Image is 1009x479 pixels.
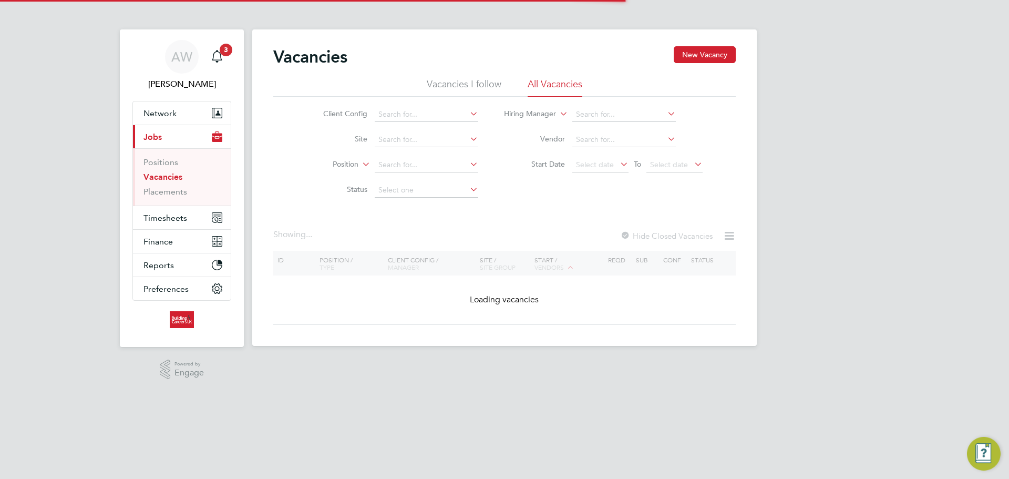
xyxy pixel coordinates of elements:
[143,260,174,270] span: Reports
[572,133,676,147] input: Search for...
[631,157,644,171] span: To
[143,213,187,223] span: Timesheets
[143,187,187,197] a: Placements
[307,109,367,118] label: Client Config
[528,78,582,97] li: All Vacancies
[132,311,231,328] a: Go to home page
[650,160,688,169] span: Select date
[576,160,614,169] span: Select date
[133,253,231,277] button: Reports
[307,185,367,194] label: Status
[160,360,204,380] a: Powered byEngage
[170,311,193,328] img: buildingcareersuk-logo-retina.png
[143,108,177,118] span: Network
[143,157,178,167] a: Positions
[273,229,314,240] div: Showing
[674,46,736,63] button: New Vacancy
[427,78,501,97] li: Vacancies I follow
[143,237,173,247] span: Finance
[133,230,231,253] button: Finance
[132,40,231,90] a: AW[PERSON_NAME]
[375,183,478,198] input: Select one
[504,159,565,169] label: Start Date
[132,78,231,90] span: Abbie Weatherby
[306,229,312,240] span: ...
[120,29,244,347] nav: Main navigation
[307,134,367,144] label: Site
[133,148,231,206] div: Jobs
[143,132,162,142] span: Jobs
[967,437,1001,471] button: Engage Resource Center
[298,159,358,170] label: Position
[375,133,478,147] input: Search for...
[572,107,676,122] input: Search for...
[496,109,556,119] label: Hiring Manager
[143,172,182,182] a: Vacancies
[375,107,478,122] input: Search for...
[220,44,232,56] span: 3
[620,231,713,241] label: Hide Closed Vacancies
[174,369,204,378] span: Engage
[174,360,204,369] span: Powered by
[133,277,231,300] button: Preferences
[504,134,565,144] label: Vendor
[171,50,192,64] span: AW
[143,284,189,294] span: Preferences
[133,125,231,148] button: Jobs
[133,101,231,125] button: Network
[375,158,478,172] input: Search for...
[273,46,347,67] h2: Vacancies
[207,40,228,74] a: 3
[133,206,231,229] button: Timesheets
